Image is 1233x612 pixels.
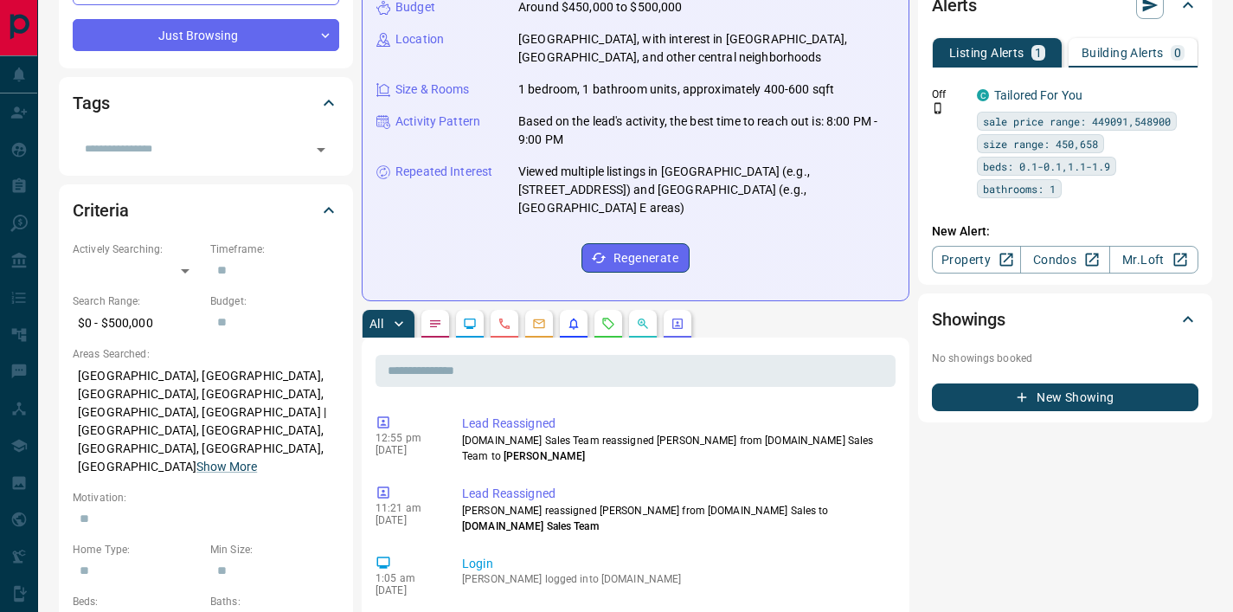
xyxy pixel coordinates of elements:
span: beds: 0.1-0.1,1.1-1.9 [983,158,1110,175]
p: Building Alerts [1082,47,1164,59]
p: Beds: [73,594,202,609]
span: size range: 450,658 [983,135,1098,152]
div: Tags [73,82,339,124]
p: Off [932,87,966,102]
svg: Emails [532,317,546,331]
p: Min Size: [210,542,339,557]
p: Location [395,30,444,48]
svg: Listing Alerts [567,317,581,331]
p: [DATE] [376,514,436,526]
div: Just Browsing [73,19,339,51]
p: Actively Searching: [73,242,202,257]
p: 11:21 am [376,502,436,514]
p: Home Type: [73,542,202,557]
span: [DOMAIN_NAME] Sales Team [462,520,599,532]
p: Activity Pattern [395,113,480,131]
p: Search Range: [73,293,202,309]
p: New Alert: [932,222,1198,241]
h2: Tags [73,89,109,117]
p: Size & Rooms [395,81,470,99]
p: Motivation: [73,490,339,506]
div: Showings [932,299,1198,340]
p: [DATE] [376,584,436,596]
svg: Requests [601,317,615,331]
p: Login [462,555,889,573]
svg: Agent Actions [671,317,684,331]
p: [PERSON_NAME] reassigned [PERSON_NAME] from [DOMAIN_NAME] Sales to [462,503,889,534]
svg: Lead Browsing Activity [463,317,477,331]
button: New Showing [932,383,1198,411]
button: Open [309,138,333,162]
span: bathrooms: 1 [983,180,1056,197]
p: 1 [1035,47,1042,59]
button: Regenerate [581,243,690,273]
p: Viewed multiple listings in [GEOGRAPHIC_DATA] (e.g., [STREET_ADDRESS]) and [GEOGRAPHIC_DATA] (e.g... [518,163,895,217]
a: Condos [1020,246,1109,274]
span: [PERSON_NAME] [504,450,585,462]
p: $0 - $500,000 [73,309,202,338]
p: [GEOGRAPHIC_DATA], with interest in [GEOGRAPHIC_DATA], [GEOGRAPHIC_DATA], and other central neigh... [518,30,895,67]
p: Lead Reassigned [462,415,889,433]
p: 1 bedroom, 1 bathroom units, approximately 400-600 sqft [518,81,834,99]
p: [GEOGRAPHIC_DATA], [GEOGRAPHIC_DATA], [GEOGRAPHIC_DATA], [GEOGRAPHIC_DATA], [GEOGRAPHIC_DATA], [G... [73,362,339,481]
p: Timeframe: [210,242,339,257]
h2: Showings [932,306,1005,333]
p: Listing Alerts [949,47,1024,59]
h2: Criteria [73,196,129,224]
p: [DATE] [376,444,436,456]
p: [PERSON_NAME] logged into [DOMAIN_NAME] [462,573,889,585]
p: Baths: [210,594,339,609]
button: Show More [196,458,257,476]
svg: Calls [498,317,511,331]
span: sale price range: 449091,548900 [983,113,1171,130]
p: [DOMAIN_NAME] Sales Team reassigned [PERSON_NAME] from [DOMAIN_NAME] Sales Team to [462,433,889,464]
p: 0 [1174,47,1181,59]
p: All [369,318,383,330]
a: Tailored For You [994,88,1082,102]
svg: Opportunities [636,317,650,331]
p: Repeated Interest [395,163,492,181]
p: Budget: [210,293,339,309]
p: Areas Searched: [73,346,339,362]
p: Lead Reassigned [462,485,889,503]
p: 1:05 am [376,572,436,584]
p: No showings booked [932,351,1198,366]
div: Criteria [73,190,339,231]
a: Mr.Loft [1109,246,1198,274]
svg: Notes [428,317,442,331]
p: Based on the lead's activity, the best time to reach out is: 8:00 PM - 9:00 PM [518,113,895,149]
div: condos.ca [977,89,989,101]
svg: Push Notification Only [932,102,944,114]
a: Property [932,246,1021,274]
p: 12:55 pm [376,432,436,444]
